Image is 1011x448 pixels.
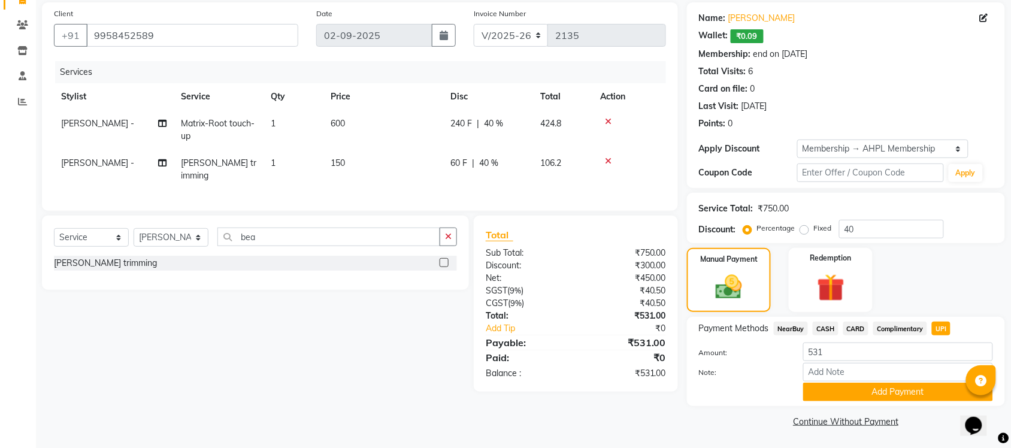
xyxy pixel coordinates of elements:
span: Matrix-Root touch-up [181,118,255,141]
div: Card on file: [699,83,748,95]
div: Services [55,61,675,83]
div: Membership: [699,48,751,60]
div: [PERSON_NAME] trimming [54,257,157,270]
span: 240 F [450,117,472,130]
div: Coupon Code [699,167,797,179]
a: Continue Without Payment [689,416,1003,428]
div: ₹450.00 [576,272,675,284]
th: Disc [443,83,533,110]
div: Wallet: [699,29,728,43]
label: Client [54,8,73,19]
th: Action [593,83,666,110]
th: Price [323,83,443,110]
span: [PERSON_NAME] trimming [181,158,256,181]
a: Add Tip [477,322,592,335]
span: 1 [271,118,276,129]
th: Service [174,83,264,110]
div: ( ) [477,284,576,297]
input: Search or Scan [217,228,440,246]
div: 6 [749,65,753,78]
div: 0 [728,117,733,130]
div: 0 [750,83,755,95]
div: Last Visit: [699,100,739,113]
label: Fixed [814,223,832,234]
iframe: chat widget [961,400,999,436]
span: 106.2 [540,158,561,168]
img: _gift.svg [809,271,853,305]
label: Note: [690,367,794,378]
span: CASH [813,322,839,335]
div: Discount: [477,259,576,272]
span: 40 % [484,117,503,130]
th: Qty [264,83,323,110]
span: [PERSON_NAME] - [61,118,134,129]
div: ₹531.00 [576,310,675,322]
span: 600 [331,118,345,129]
label: Redemption [810,253,852,264]
span: 1 [271,158,276,168]
th: Stylist [54,83,174,110]
span: | [477,117,479,130]
div: Paid: [477,350,576,365]
div: Total Visits: [699,65,746,78]
span: Total [486,229,513,241]
input: Enter Offer / Coupon Code [797,164,944,182]
span: UPI [932,322,951,335]
div: end on [DATE] [753,48,808,60]
span: NearBuy [774,322,808,335]
div: ₹750.00 [576,247,675,259]
div: Points: [699,117,726,130]
button: Add Payment [803,383,993,401]
button: Apply [949,164,983,182]
div: [DATE] [741,100,767,113]
span: CARD [843,322,869,335]
span: | [472,157,474,169]
div: Name: [699,12,726,25]
span: 40 % [479,157,498,169]
div: ( ) [477,297,576,310]
th: Total [533,83,593,110]
div: ₹40.50 [576,297,675,310]
label: Manual Payment [700,254,758,265]
input: Add Note [803,363,993,382]
label: Invoice Number [474,8,526,19]
img: _cash.svg [707,272,750,302]
div: ₹0 [576,350,675,365]
div: Total: [477,310,576,322]
span: Complimentary [873,322,927,335]
span: 9% [510,298,522,308]
div: Discount: [699,223,736,236]
span: 60 F [450,157,467,169]
div: Service Total: [699,202,753,215]
div: Balance : [477,367,576,380]
a: [PERSON_NAME] [728,12,795,25]
input: Amount [803,343,993,361]
label: Amount: [690,347,794,358]
span: Payment Methods [699,322,769,335]
input: Search by Name/Mobile/Email/Code [86,24,298,47]
label: Percentage [757,223,795,234]
span: [PERSON_NAME] - [61,158,134,168]
div: ₹531.00 [576,367,675,380]
span: CGST [486,298,508,308]
span: ₹0.09 [731,29,764,43]
span: 150 [331,158,345,168]
label: Date [316,8,332,19]
div: Payable: [477,335,576,350]
div: ₹0 [592,322,675,335]
button: +91 [54,24,87,47]
span: 424.8 [540,118,561,129]
div: ₹531.00 [576,335,675,350]
span: SGST [486,285,507,296]
div: ₹40.50 [576,284,675,297]
div: Net: [477,272,576,284]
span: 9% [510,286,521,295]
div: ₹750.00 [758,202,789,215]
div: ₹300.00 [576,259,675,272]
div: Apply Discount [699,143,797,155]
div: Sub Total: [477,247,576,259]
